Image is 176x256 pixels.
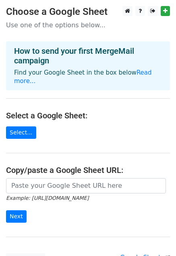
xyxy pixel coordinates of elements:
[6,195,89,201] small: Example: [URL][DOMAIN_NAME]
[6,178,166,193] input: Paste your Google Sheet URL here
[14,46,162,65] h4: How to send your first MergeMail campaign
[6,6,170,18] h3: Choose a Google Sheet
[14,69,152,85] a: Read more...
[6,165,170,175] h4: Copy/paste a Google Sheet URL:
[6,210,27,223] input: Next
[6,21,170,29] p: Use one of the options below...
[6,111,170,120] h4: Select a Google Sheet:
[14,69,162,85] p: Find your Google Sheet in the box below
[6,126,36,139] a: Select...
